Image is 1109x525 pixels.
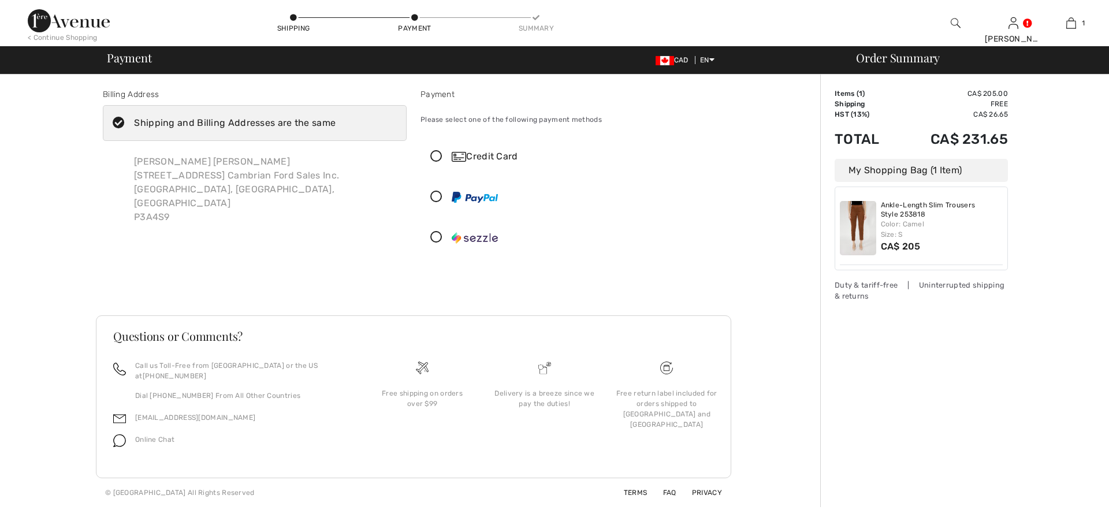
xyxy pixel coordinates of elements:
div: Order Summary [842,52,1102,64]
div: © [GEOGRAPHIC_DATA] All Rights Reserved [105,487,255,498]
a: FAQ [649,489,676,497]
span: 1 [1082,18,1085,28]
img: Delivery is a breeze since we pay the duties! [538,362,551,374]
td: Total [835,120,898,159]
a: Ankle-Length Slim Trousers Style 253818 [881,201,1003,219]
div: Billing Address [103,88,407,100]
img: email [113,412,126,425]
img: Free shipping on orders over $99 [660,362,673,374]
img: call [113,363,126,375]
img: Sezzle [452,232,498,244]
a: 1 [1043,16,1099,30]
img: PayPal [452,192,498,203]
span: 1 [859,90,862,98]
div: < Continue Shopping [28,32,98,43]
img: Credit Card [452,152,466,162]
td: CA$ 26.65 [898,109,1008,120]
div: Payment [397,23,432,33]
img: My Info [1008,16,1018,30]
a: Sign In [1008,17,1018,28]
div: Color: Camel Size: S [881,219,1003,240]
td: Free [898,99,1008,109]
img: chat [113,434,126,447]
a: [PHONE_NUMBER] [143,372,206,380]
img: My Bag [1066,16,1076,30]
img: Free shipping on orders over $99 [416,362,429,374]
img: 1ère Avenue [28,9,110,32]
div: Free return label included for orders shipped to [GEOGRAPHIC_DATA] and [GEOGRAPHIC_DATA] [615,388,719,430]
td: CA$ 231.65 [898,120,1008,159]
div: Credit Card [452,150,716,163]
div: Delivery is a breeze since we pay the duties! [493,388,597,409]
div: My Shopping Bag (1 Item) [835,159,1008,182]
span: EN [700,56,714,64]
td: CA$ 205.00 [898,88,1008,99]
div: Summary [519,23,553,33]
td: HST (13%) [835,109,898,120]
td: Shipping [835,99,898,109]
div: [PERSON_NAME] [PERSON_NAME] [STREET_ADDRESS] Cambrian Ford Sales Inc. [GEOGRAPHIC_DATA], [GEOGRAP... [125,146,407,233]
p: Call us Toll-Free from [GEOGRAPHIC_DATA] or the US at [135,360,347,381]
h3: Questions or Comments? [113,330,714,342]
div: Free shipping on orders over $99 [370,388,474,409]
a: Terms [610,489,647,497]
a: [EMAIL_ADDRESS][DOMAIN_NAME] [135,414,255,422]
span: CAD [656,56,693,64]
span: Online Chat [135,435,174,444]
div: [PERSON_NAME] [985,33,1041,45]
span: Payment [107,52,151,64]
div: Shipping and Billing Addresses are the same [134,116,336,130]
div: Shipping [276,23,311,33]
div: Please select one of the following payment methods [420,105,724,134]
a: Privacy [678,489,722,497]
img: Canadian Dollar [656,56,674,65]
div: Payment [420,88,724,100]
p: Dial [PHONE_NUMBER] From All Other Countries [135,390,347,401]
img: search the website [951,16,961,30]
td: Items ( ) [835,88,898,99]
img: Ankle-Length Slim Trousers Style 253818 [840,201,876,255]
div: Duty & tariff-free | Uninterrupted shipping & returns [835,280,1008,301]
span: CA$ 205 [881,241,921,252]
